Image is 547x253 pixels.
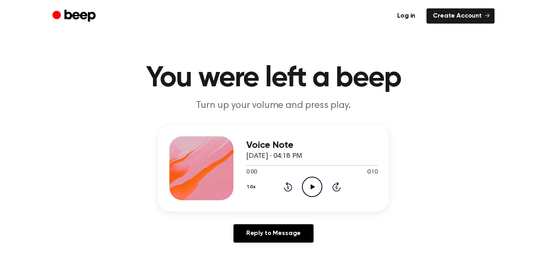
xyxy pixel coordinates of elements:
a: Reply to Message [233,224,314,243]
p: Turn up your volume and press play. [120,99,427,112]
span: [DATE] · 04:18 PM [246,153,302,160]
a: Log in [391,8,422,24]
h3: Voice Note [246,140,378,151]
span: 0:00 [246,168,257,177]
button: 1.0x [246,180,259,194]
a: Create Account [426,8,495,24]
a: Beep [52,8,98,24]
h1: You were left a beep [68,64,479,93]
span: 0:10 [367,168,378,177]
